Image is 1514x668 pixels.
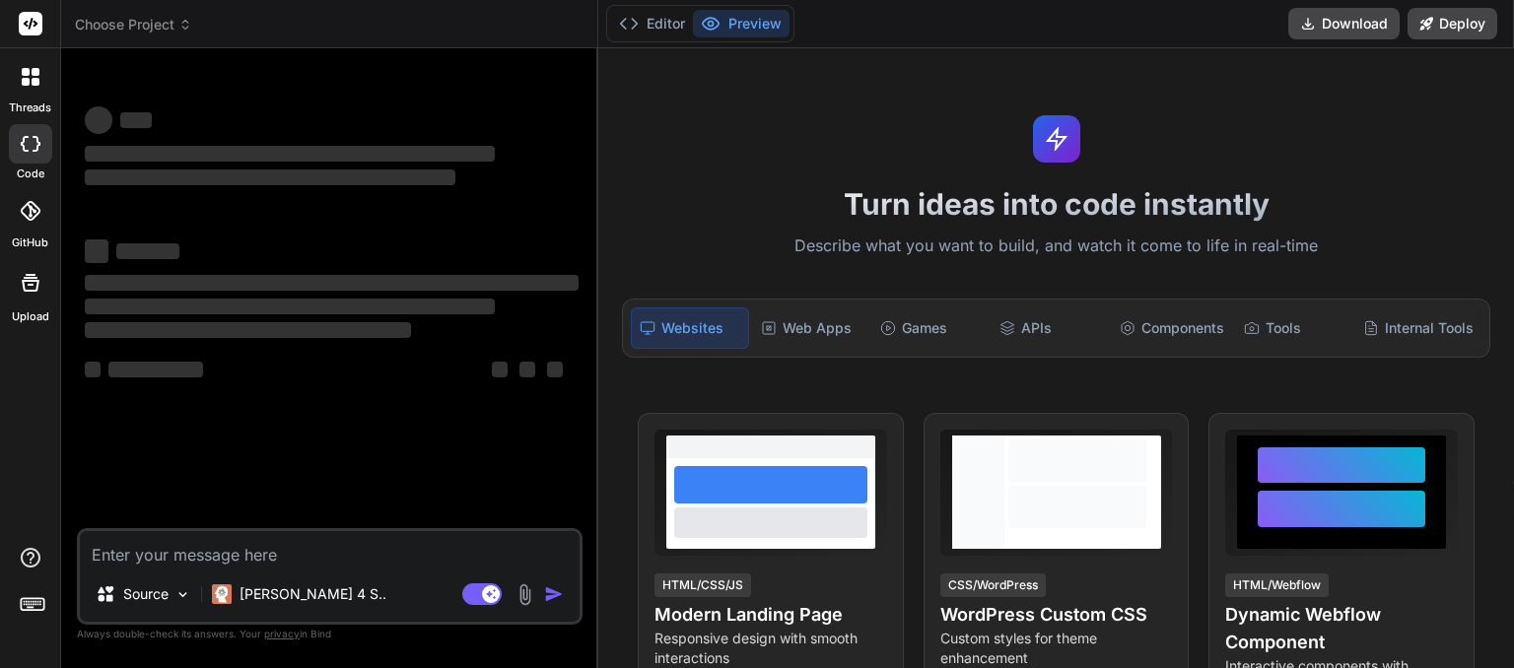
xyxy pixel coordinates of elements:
button: Preview [693,10,790,37]
p: [PERSON_NAME] 4 S.. [240,584,386,604]
p: Responsive design with smooth interactions [654,629,887,668]
label: code [17,166,44,182]
span: ‌ [85,362,101,377]
p: Source [123,584,169,604]
h4: Modern Landing Page [654,601,887,629]
span: ‌ [85,239,108,263]
img: icon [544,584,564,604]
h1: Turn ideas into code instantly [610,186,1502,222]
p: Always double-check its answers. Your in Bind [77,625,583,643]
div: HTML/CSS/JS [654,573,751,597]
span: ‌ [519,362,535,377]
span: ‌ [108,362,203,377]
span: ‌ [547,362,563,377]
span: ‌ [120,112,152,128]
span: privacy [264,628,300,639]
img: attachment [514,583,536,606]
span: ‌ [492,362,508,377]
label: Upload [12,308,49,325]
label: threads [9,100,51,116]
button: Deploy [1408,8,1497,39]
img: Claude 4 Sonnet [212,584,232,604]
div: Components [1112,307,1232,349]
span: ‌ [85,275,579,291]
span: Choose Project [75,15,192,34]
span: ‌ [85,322,411,338]
button: Editor [611,10,693,37]
button: Download [1288,8,1400,39]
div: Web Apps [753,307,868,349]
span: ‌ [85,299,495,314]
div: Websites [631,307,748,349]
label: GitHub [12,234,48,251]
p: Describe what you want to build, and watch it come to life in real-time [610,234,1502,259]
div: CSS/WordPress [940,573,1046,597]
span: ‌ [116,243,179,259]
span: ‌ [85,106,112,134]
span: ‌ [85,146,495,162]
div: Tools [1236,307,1351,349]
div: APIs [992,307,1107,349]
span: ‌ [85,169,455,185]
div: HTML/Webflow [1225,573,1329,597]
h4: Dynamic Webflow Component [1225,601,1458,656]
div: Games [872,307,988,349]
div: Internal Tools [1355,307,1481,349]
p: Custom styles for theme enhancement [940,629,1173,668]
img: Pick Models [174,586,191,603]
h4: WordPress Custom CSS [940,601,1173,629]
